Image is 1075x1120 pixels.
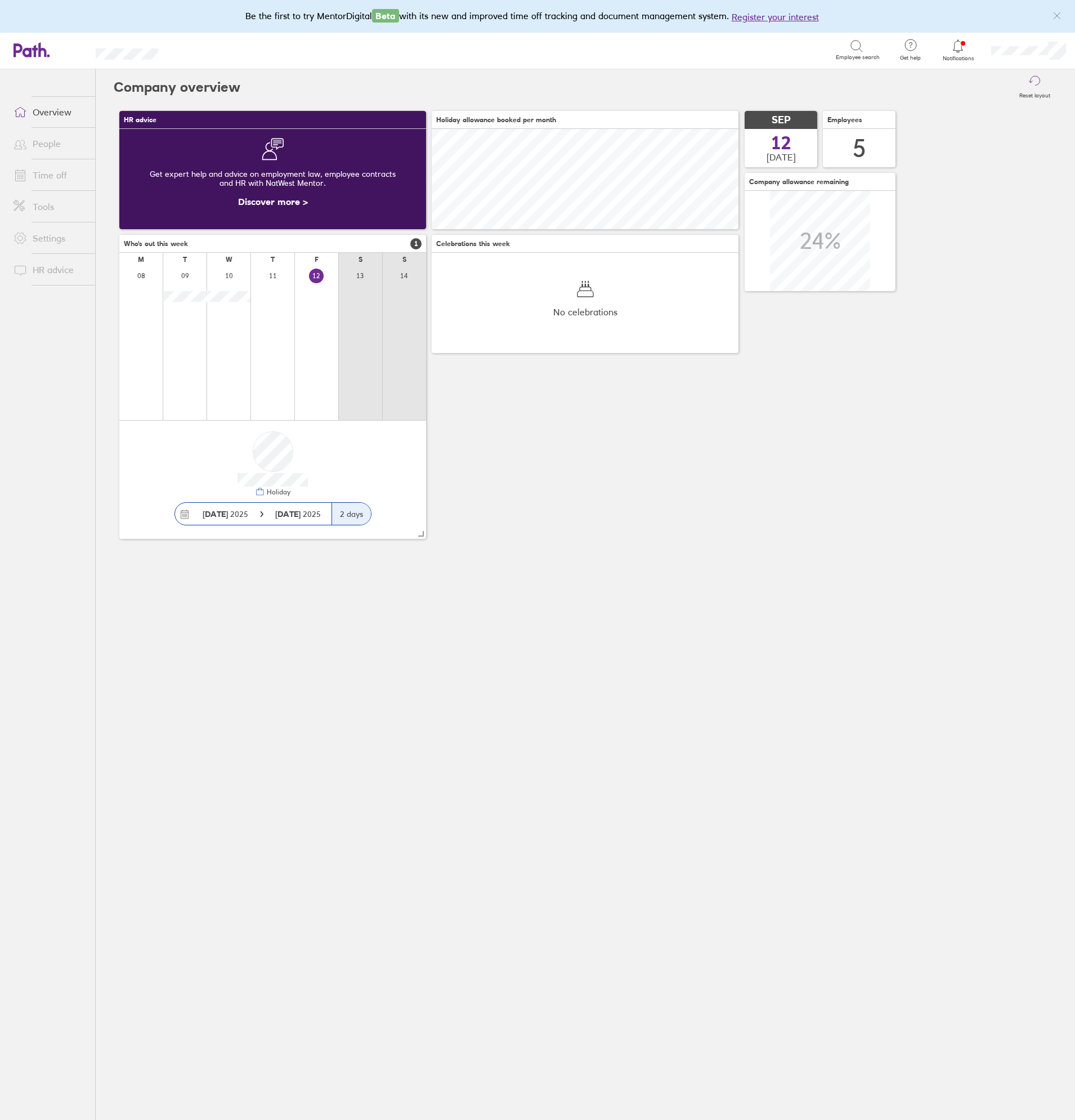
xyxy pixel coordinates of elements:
span: SEP [772,114,791,126]
span: Celebrations this week [436,240,510,248]
span: 1 [410,238,422,249]
span: Holiday allowance booked per month [436,116,556,124]
div: 2 days [332,503,371,525]
span: Get help [892,55,929,61]
button: Register your interest [732,10,819,24]
a: Time off [5,164,95,186]
span: 2025 [203,510,248,519]
button: Reset layout [1013,69,1057,105]
span: Beta [372,9,399,23]
a: People [5,132,95,155]
span: Notifications [940,55,977,62]
div: T [271,256,275,264]
a: Discover more > [238,196,308,207]
div: W [226,256,232,264]
span: Company allowance remaining [749,178,849,186]
span: Employee search [836,54,880,61]
div: T [183,256,187,264]
h2: Company overview [114,69,240,105]
label: Reset layout [1013,89,1057,99]
span: Employees [827,116,862,124]
div: Be the first to try MentorDigital with its new and improved time off tracking and document manage... [245,9,830,24]
div: Holiday [265,488,290,496]
a: Overview [5,101,95,123]
a: HR advice [5,258,95,281]
span: HR advice [124,116,156,124]
span: Who's out this week [124,240,188,248]
span: No celebrations [553,307,617,317]
a: Tools [5,195,95,218]
a: Notifications [940,38,977,62]
span: [DATE] [767,152,796,162]
strong: [DATE] [275,509,303,519]
div: Search [189,44,217,55]
div: M [138,256,144,264]
div: F [315,256,319,264]
div: Get expert help and advice on employment law, employee contracts and HR with NatWest Mentor. [128,160,417,197]
div: S [402,256,406,264]
div: S [359,256,362,264]
a: Settings [5,227,95,249]
span: 12 [771,134,791,152]
strong: [DATE] [203,509,228,519]
div: 5 [853,134,866,163]
span: 2025 [275,510,321,519]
